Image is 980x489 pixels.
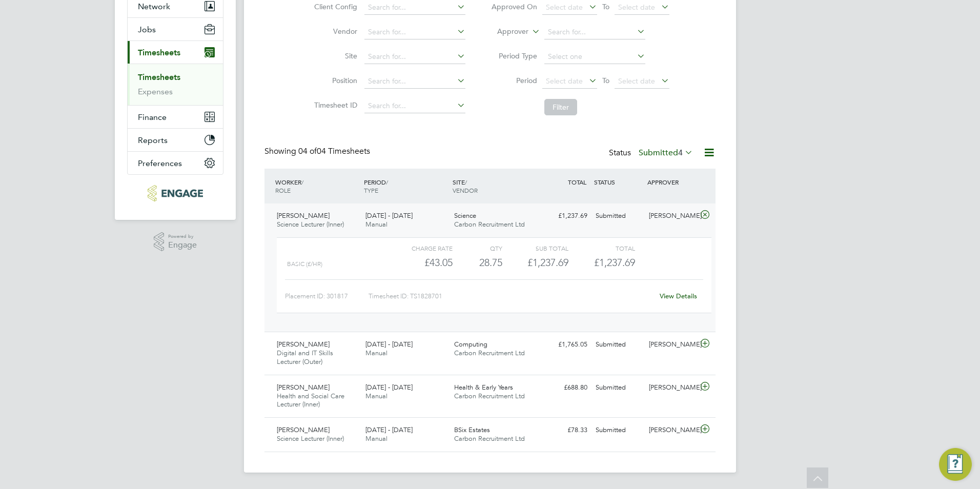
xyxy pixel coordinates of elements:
span: BSix Estates [454,425,490,434]
img: carbonrecruitment-logo-retina.png [148,185,202,201]
label: Site [311,51,357,60]
span: Powered by [168,232,197,241]
button: Timesheets [128,41,223,64]
button: Preferences [128,152,223,174]
span: 4 [678,148,683,158]
label: Approver [482,27,528,37]
span: Select date [618,3,655,12]
div: £78.33 [538,422,591,439]
div: QTY [453,242,502,254]
div: Placement ID: 301817 [285,288,369,304]
label: Client Config [311,2,357,11]
div: Showing [264,146,372,157]
span: 04 of [298,146,317,156]
div: £43.05 [386,254,453,271]
div: Submitted [591,336,645,353]
span: [DATE] - [DATE] [365,383,413,392]
div: Charge rate [386,242,453,254]
input: Search for... [544,25,645,39]
label: Position [311,76,357,85]
div: [PERSON_NAME] [645,208,698,225]
span: Select date [546,3,583,12]
span: To [599,74,612,87]
span: [PERSON_NAME] [277,383,330,392]
span: [DATE] - [DATE] [365,425,413,434]
div: £1,237.69 [502,254,568,271]
div: Submitted [591,208,645,225]
input: Search for... [364,99,465,113]
span: basic (£/HR) [287,260,322,268]
button: Finance [128,106,223,128]
span: Select date [546,76,583,86]
span: ROLE [275,186,291,194]
span: Science Lecturer (Inner) [277,220,344,229]
span: Jobs [138,25,156,34]
span: Timesheets [138,48,180,57]
div: Submitted [591,422,645,439]
span: Manual [365,349,387,357]
span: Network [138,2,170,11]
div: APPROVER [645,173,698,191]
div: Timesheets [128,64,223,105]
span: Carbon Recruitment Ltd [454,220,525,229]
span: Computing [454,340,487,349]
span: Manual [365,434,387,443]
div: SITE [450,173,539,199]
label: Approved On [491,2,537,11]
label: Vendor [311,27,357,36]
div: Timesheet ID: TS1828701 [369,288,653,304]
a: Timesheets [138,72,180,82]
span: Carbon Recruitment Ltd [454,434,525,443]
a: View Details [660,292,697,300]
span: Health & Early Years [454,383,513,392]
span: Manual [365,392,387,400]
span: / [301,178,303,186]
span: / [465,178,467,186]
div: [PERSON_NAME] [645,379,698,396]
input: Search for... [364,74,465,89]
a: Expenses [138,87,173,96]
div: STATUS [591,173,645,191]
div: £688.80 [538,379,591,396]
span: [DATE] - [DATE] [365,211,413,220]
span: [PERSON_NAME] [277,211,330,220]
span: / [386,178,388,186]
span: Finance [138,112,167,122]
span: Health and Social Care Lecturer (Inner) [277,392,344,409]
label: Period Type [491,51,537,60]
span: Carbon Recruitment Ltd [454,392,525,400]
input: Search for... [364,25,465,39]
span: Select date [618,76,655,86]
div: WORKER [273,173,361,199]
div: 28.75 [453,254,502,271]
button: Filter [544,99,577,115]
span: Science Lecturer (Inner) [277,434,344,443]
span: Digital and IT Skills Lecturer (Outer) [277,349,333,366]
div: Submitted [591,379,645,396]
span: TYPE [364,186,378,194]
div: Status [609,146,695,160]
span: Preferences [138,158,182,168]
span: Manual [365,220,387,229]
span: VENDOR [453,186,478,194]
span: 04 Timesheets [298,146,370,156]
div: £1,237.69 [538,208,591,225]
button: Engage Resource Center [939,448,972,481]
span: £1,237.69 [594,256,635,269]
input: Search for... [364,50,465,64]
div: [PERSON_NAME] [645,422,698,439]
div: Sub Total [502,242,568,254]
a: Powered byEngage [154,232,197,252]
label: Submitted [639,148,693,158]
label: Timesheet ID [311,100,357,110]
div: £1,765.05 [538,336,591,353]
input: Select one [544,50,645,64]
div: [PERSON_NAME] [645,336,698,353]
label: Period [491,76,537,85]
span: Engage [168,241,197,250]
span: TOTAL [568,178,586,186]
input: Search for... [364,1,465,15]
a: Go to home page [127,185,223,201]
span: Carbon Recruitment Ltd [454,349,525,357]
span: [PERSON_NAME] [277,425,330,434]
